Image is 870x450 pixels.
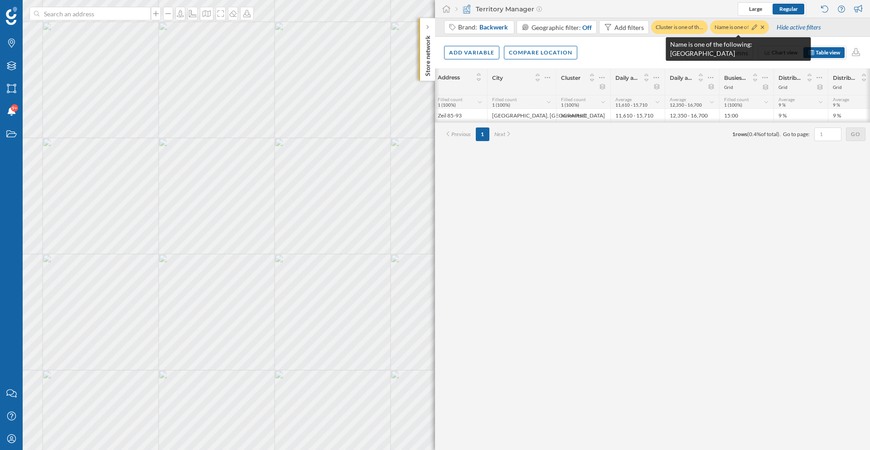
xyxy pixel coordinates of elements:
[487,109,556,122] div: [GEOGRAPHIC_DATA], [GEOGRAPHIC_DATA]
[582,23,592,32] div: Off
[724,97,749,102] span: Filled count
[817,130,839,139] input: 1
[455,5,542,14] div: Territory Manager
[19,6,52,15] span: Support
[561,97,586,102] span: Filled count
[438,102,456,108] span: 1 (100%)
[816,49,840,56] span: Table view
[724,102,742,108] span: 1 (100%)
[778,102,786,108] span: 9 %
[778,74,801,81] span: Distribution of visits per hour of the day: 12:00 ([DATE] to [DATE])
[492,74,503,81] span: City
[492,97,517,102] span: Filled count
[833,102,840,108] span: 9 %
[670,102,702,108] span: 12,350 - 16,700
[438,74,460,81] span: Address
[651,20,708,34] div: Cluster is one of th…
[458,23,509,32] div: Brand:
[749,131,761,137] span: 0.4%
[665,109,719,122] div: 12,350 - 16,700
[615,74,638,81] span: Daily average footfall between [DATE] and [DATE]
[833,84,842,90] div: Grid
[724,74,746,81] span: Busiest hour of the day ([DATE] to [DATE])
[438,97,463,102] span: Filled count
[749,5,762,12] span: Large
[561,102,579,108] span: 1 (100%)
[761,131,781,137] span: of total).
[778,97,795,102] span: Average
[610,109,665,122] div: 11,610 - 15,710
[833,97,849,102] span: Average
[670,97,686,102] span: Average
[614,23,644,32] div: Add filters
[615,102,648,108] span: 11,610 - 15,710
[773,109,828,122] div: 9 %
[492,102,510,108] span: 1 (100%)
[479,23,508,32] span: Backwerk
[719,109,773,122] div: 15:00
[778,84,788,90] div: Grid
[666,37,811,61] div: Name is one of the following: [GEOGRAPHIC_DATA]
[462,5,471,14] img: territory-manager.svg
[670,74,692,81] span: Daily average footfall between [DATE] and [DATE]
[423,32,432,76] p: Store network
[735,131,747,137] span: rows
[433,109,487,122] div: Zeil 85-93
[779,5,798,12] span: Regular
[561,74,580,81] span: Cluster
[556,109,610,122] div: Innenstadt
[747,131,749,137] span: (
[12,103,17,112] span: 9+
[532,24,581,31] span: Geographic filter:
[724,84,733,90] div: Grid
[772,20,826,35] div: Hide active filters
[615,97,632,102] span: Average
[732,131,735,137] span: 1
[783,130,810,138] span: Go to page:
[6,7,17,25] img: Geoblink Logo
[710,20,769,34] div: Name is one of the f…
[833,74,855,81] span: Distribution of visits per hour of the day: 13:00 ([DATE] to [DATE])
